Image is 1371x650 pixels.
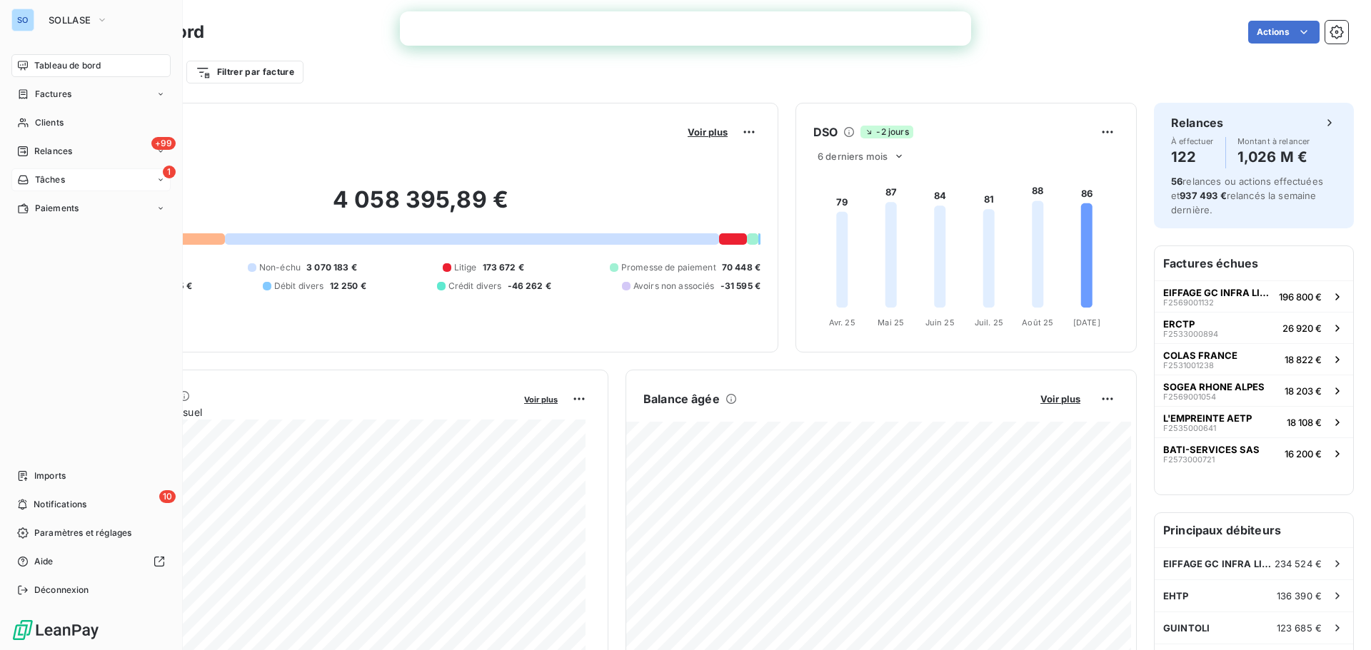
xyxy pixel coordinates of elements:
[1287,417,1322,428] span: 18 108 €
[1163,412,1252,424] span: L'EMPREINTE AETP
[1248,21,1320,44] button: Actions
[1155,437,1353,469] button: BATI-SERVICES SASF257300072116 200 €
[11,550,171,573] a: Aide
[11,619,100,641] img: Logo LeanPay
[860,126,913,138] span: -2 jours
[1171,146,1214,168] h4: 122
[878,318,904,327] tspan: Mai 25
[520,392,562,405] button: Voir plus
[259,261,301,274] span: Non-échu
[813,123,838,141] h6: DSO
[1237,146,1310,168] h4: 1,026 M €
[34,59,101,72] span: Tableau de bord
[722,261,760,274] span: 70 448 €
[11,9,34,31] div: SO
[81,186,760,228] h2: 4 058 395,89 €
[35,202,79,215] span: Paiements
[1022,318,1053,327] tspan: Août 25
[1163,622,1210,634] span: GUINTOLI
[306,261,357,274] span: 3 070 183 €
[1040,393,1080,405] span: Voir plus
[1163,350,1237,361] span: COLAS FRANCE
[1285,385,1322,397] span: 18 203 €
[975,318,1003,327] tspan: Juil. 25
[1163,424,1216,432] span: F2535000641
[1277,590,1322,601] span: 136 390 €
[643,390,720,407] h6: Balance âgée
[688,126,728,138] span: Voir plus
[1171,176,1182,187] span: 56
[159,490,176,503] span: 10
[34,584,89,596] span: Déconnexion
[1275,558,1322,569] span: 234 524 €
[1163,381,1265,392] span: SOGEA RHONE ALPES
[818,151,888,162] span: 6 derniers mois
[448,280,502,293] span: Crédit divers
[34,145,72,158] span: Relances
[1155,513,1353,547] h6: Principaux débiteurs
[1163,298,1214,307] span: F2569001132
[35,173,65,186] span: Tâches
[1163,444,1260,455] span: BATI-SERVICES SAS
[1180,190,1226,201] span: 937 493 €
[1171,176,1323,215] span: relances ou actions effectuées et relancés la semaine dernière.
[34,469,66,482] span: Imports
[1163,558,1275,569] span: EIFFAGE GC INFRA LINEAIRES
[1163,318,1195,330] span: ERCTP
[1282,323,1322,334] span: 26 920 €
[186,61,303,83] button: Filtrer par facture
[1155,280,1353,312] button: EIFFAGE GC INFRA LINEAIRESF2569001132196 800 €
[35,116,64,129] span: Clients
[35,88,71,101] span: Factures
[34,527,131,539] span: Paramètres et réglages
[1163,361,1214,370] span: F2531001238
[524,395,558,405] span: Voir plus
[1155,246,1353,280] h6: Factures échues
[1163,330,1218,338] span: F2533000894
[720,280,760,293] span: -31 595 €
[1155,312,1353,343] button: ERCTPF253300089426 920 €
[483,261,524,274] span: 173 672 €
[454,261,477,274] span: Litige
[49,14,91,26] span: SOLLASE
[34,498,86,511] span: Notifications
[1171,137,1214,146] span: À effectuer
[621,261,716,274] span: Promesse de paiement
[1163,455,1215,464] span: F2573000721
[400,11,971,46] iframe: Intercom live chat bannière
[1155,343,1353,375] button: COLAS FRANCEF253100123818 822 €
[163,166,176,178] span: 1
[1163,392,1216,401] span: F2569001054
[1322,601,1357,636] iframe: Intercom live chat
[683,126,732,138] button: Voir plus
[1285,448,1322,459] span: 16 200 €
[1036,392,1085,405] button: Voir plus
[151,137,176,150] span: +99
[1163,287,1273,298] span: EIFFAGE GC INFRA LINEAIRES
[330,280,366,293] span: 12 250 €
[1171,114,1223,131] h6: Relances
[274,280,324,293] span: Débit divers
[81,405,514,420] span: Chiffre d'affaires mensuel
[1163,590,1189,601] span: EHTP
[1277,622,1322,634] span: 123 685 €
[1285,354,1322,365] span: 18 822 €
[1155,375,1353,406] button: SOGEA RHONE ALPESF256900105418 203 €
[1073,318,1100,327] tspan: [DATE]
[508,280,551,293] span: -46 262 €
[925,318,955,327] tspan: Juin 25
[1237,137,1310,146] span: Montant à relancer
[829,318,855,327] tspan: Avr. 25
[34,555,54,568] span: Aide
[1155,406,1353,437] button: L'EMPREINTE AETPF253500064118 108 €
[633,280,715,293] span: Avoirs non associés
[1279,291,1322,303] span: 196 800 €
